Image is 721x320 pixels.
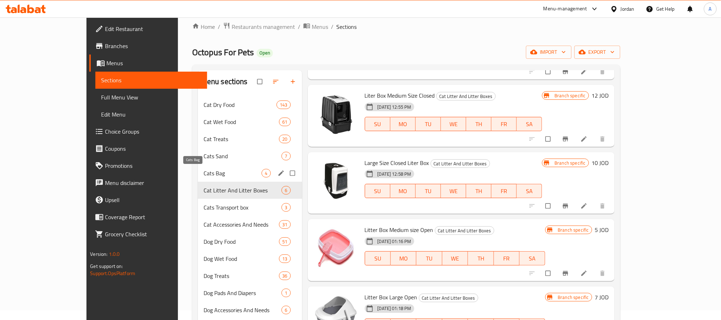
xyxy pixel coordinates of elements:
div: items [279,135,290,143]
a: Branches [89,37,207,55]
button: delete [595,131,612,147]
span: Litter Box Large Open [365,292,417,303]
span: [DATE] 12:55 PM [375,104,414,110]
a: Edit menu item [580,68,589,75]
a: Menus [303,22,328,31]
div: Cat Litter And Litter Boxes [436,92,496,100]
button: import [526,46,572,59]
span: Cat Litter And Litter Boxes [204,186,282,195]
button: delete [595,198,612,214]
a: Grocery Checklist [89,226,207,243]
div: Cat Litter And Litter Boxes [435,226,494,235]
h6: 7 JOD [595,292,609,302]
button: Branch-specific-item [558,198,575,214]
span: Litter Box Medium size Open [365,224,433,235]
button: export [574,46,620,59]
li: / [331,22,333,31]
div: items [279,272,290,280]
a: Restaurants management [223,22,295,31]
span: Edit Menu [101,110,201,119]
button: TH [466,117,491,131]
span: Branch specific [552,160,588,166]
a: Edit Restaurant [89,20,207,37]
span: Cat Treats [204,135,279,143]
span: WE [444,186,463,196]
span: Cat Litter And Litter Boxes [437,92,495,100]
span: FR [494,186,514,196]
span: 31 [279,221,290,228]
span: [DATE] 12:58 PM [375,171,414,177]
div: Cat Dry Food143 [198,96,302,113]
button: delete [595,64,612,79]
span: Coverage Report [105,213,201,221]
a: Menu disclaimer [89,174,207,191]
button: Add section [285,74,302,89]
span: [DATE] 01:16 PM [375,238,414,245]
a: Edit menu item [580,270,589,277]
h2: Menu sections [201,76,248,87]
span: Menus [312,22,328,31]
h6: 5 JOD [595,225,609,235]
span: SA [520,119,539,129]
span: Dog Wet Food [204,254,279,263]
div: items [281,203,290,212]
div: Dog Accessories And Needs6 [198,301,302,319]
button: edit [277,169,287,178]
button: FR [491,117,517,131]
a: Full Menu View [95,89,207,106]
a: Menus [89,55,207,72]
span: Dog Treats [204,272,279,280]
span: WE [445,253,465,264]
a: Support.OpsPlatform [90,269,135,278]
div: Dog Treats36 [198,267,302,284]
div: Dog Wet Food13 [198,250,302,267]
span: FR [497,253,517,264]
div: Dog Dry Food [204,237,279,246]
span: Select to update [541,267,556,280]
div: Cat Wet Food61 [198,113,302,130]
span: Sections [101,76,201,84]
button: TH [468,251,494,265]
a: Edit Menu [95,106,207,123]
span: TU [419,119,438,129]
div: items [281,289,290,297]
span: 51 [279,238,290,245]
span: MO [393,186,413,196]
span: 3 [282,204,290,211]
span: Cat Dry Food [204,100,277,109]
button: Branch-specific-item [558,64,575,79]
button: WE [441,184,466,198]
button: SA [520,251,545,265]
span: 13 [279,256,290,262]
span: A [709,5,712,13]
span: export [580,48,615,57]
span: Choice Groups [105,127,201,136]
div: items [279,220,290,229]
a: Coupons [89,140,207,157]
span: Coupons [105,144,201,153]
span: MO [393,119,413,129]
span: SU [368,253,388,264]
span: Select to update [541,132,556,146]
span: Version: [90,249,107,259]
a: Sections [95,72,207,89]
div: Cats Transport box [204,203,282,212]
span: Dog Pads And Diapers [204,289,282,297]
div: items [262,169,270,177]
button: SU [365,251,391,265]
span: 4 [262,170,270,177]
div: items [279,118,290,126]
span: Sort sections [268,74,285,89]
a: Coverage Report [89,208,207,226]
span: 7 [282,153,290,160]
span: Upsell [105,196,201,204]
span: Cat Wet Food [204,118,279,126]
span: Cat Litter And Litter Boxes [419,294,478,302]
a: Edit menu item [580,202,589,210]
div: Open [257,49,273,57]
span: 36 [279,273,290,279]
span: Menus [106,59,201,67]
